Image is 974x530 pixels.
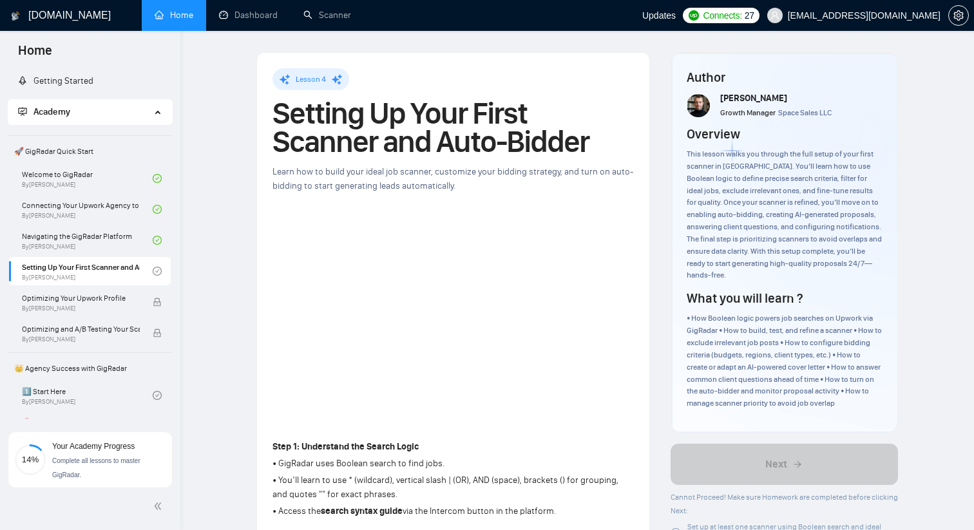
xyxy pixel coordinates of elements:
a: Setting Up Your First Scanner and Auto-BidderBy[PERSON_NAME] [22,257,153,285]
iframe: To enrich screen reader interactions, please activate Accessibility in Grammarly extension settings [272,214,634,417]
span: check-circle [153,236,162,245]
iframe: Intercom live chat [930,486,961,517]
span: user [770,11,779,20]
a: Navigating the GigRadar PlatformBy[PERSON_NAME] [22,226,153,254]
span: check-circle [153,205,162,214]
span: Connects: [703,8,741,23]
span: lock [153,328,162,337]
span: Growth Manager [720,108,776,117]
strong: Step 1: Understand the Search Logic [272,441,419,452]
span: fund-projection-screen [18,107,27,116]
span: Academy [18,106,70,117]
span: check-circle [153,267,162,276]
h4: Author [687,68,883,86]
p: • GigRadar uses Boolean search to find jobs. [272,457,634,471]
strong: search syntax guide [321,506,403,516]
span: 14% [15,455,46,464]
span: 27 [745,8,754,23]
span: Complete all lessons to master GigRadar. [52,457,140,478]
li: Getting Started [8,68,172,94]
h1: Setting Up Your First Scanner and Auto-Bidder [272,99,634,156]
span: ⛔ Top 3 Mistakes of Pro Agencies [22,416,140,429]
span: double-left [153,500,166,513]
p: • Access the via the Intercom button in the platform. [272,504,634,518]
span: Your Academy Progress [52,442,135,451]
div: • How Boolean logic powers job searches on Upwork via GigRadar • How to build, test, and refine a... [687,312,883,410]
a: dashboardDashboard [219,10,278,21]
button: setting [948,5,969,26]
span: check-circle [153,174,162,183]
img: upwork-logo.png [689,10,699,21]
span: Cannot Proceed! Make sure Homework are completed before clicking Next: [671,493,898,515]
a: Welcome to GigRadarBy[PERSON_NAME] [22,164,153,193]
span: Next [765,457,787,472]
img: logo [11,6,20,26]
span: Learn how to build your ideal job scanner, customize your bidding strategy, and turn on auto-bidd... [272,166,633,191]
span: Optimizing Your Upwork Profile [22,292,140,305]
span: setting [949,10,968,21]
a: rocketGetting Started [18,75,93,86]
span: Space Sales LLC [778,108,832,117]
span: [PERSON_NAME] [720,93,787,104]
img: vlad-t.jpg [687,94,711,117]
span: Optimizing and A/B Testing Your Scanner for Better Results [22,323,140,336]
span: Lesson 4 [296,75,326,84]
span: 👑 Agency Success with GigRadar [9,355,171,381]
a: Connecting Your Upwork Agency to GigRadarBy[PERSON_NAME] [22,195,153,223]
span: 🚀 GigRadar Quick Start [9,138,171,164]
a: setting [948,10,969,21]
div: This lesson walks you through the full setup of your first scanner in [GEOGRAPHIC_DATA]. You’ll l... [687,148,883,281]
span: Academy [33,106,70,117]
span: Updates [642,10,676,21]
span: Home [8,41,62,68]
h4: What you will learn ? [687,289,803,307]
span: check-circle [153,391,162,400]
span: lock [153,298,162,307]
button: Next [671,444,899,485]
a: searchScanner [303,10,351,21]
span: By [PERSON_NAME] [22,336,140,343]
a: homeHome [155,10,193,21]
p: • You’ll learn to use * (wildcard), vertical slash | (OR), AND (space), brackets () for grouping,... [272,473,634,502]
span: By [PERSON_NAME] [22,305,140,312]
h4: Overview [687,125,740,143]
a: 1️⃣ Start HereBy[PERSON_NAME] [22,381,153,410]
